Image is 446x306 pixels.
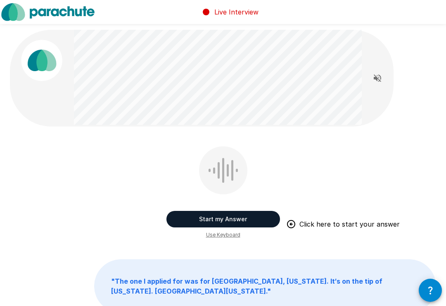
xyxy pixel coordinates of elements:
p: Live Interview [214,7,259,17]
img: parachute_avatar.png [21,40,62,81]
b: " The one I applied for was for [GEOGRAPHIC_DATA], [US_STATE]. It′s on the tip of [US_STATE]. [GE... [111,277,382,295]
button: Start my Answer [166,211,280,227]
span: Use Keyboard [206,231,240,239]
button: Read questions aloud [369,70,386,86]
